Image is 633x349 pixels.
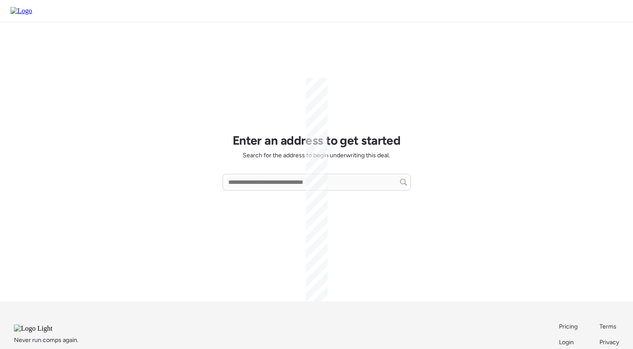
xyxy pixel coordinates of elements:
span: Search for the address to begin underwriting this deal. [243,151,390,160]
a: Pricing [559,322,579,331]
a: Terms [599,322,619,331]
img: Logo Light [14,325,76,332]
span: Terms [599,323,616,330]
a: Privacy [599,338,619,347]
span: Pricing [559,323,578,330]
span: Never run comps again. [14,336,78,345]
h1: Enter an address to get started [233,133,401,148]
img: Logo [10,7,32,15]
span: Privacy [599,339,619,346]
a: Login [559,338,579,347]
span: Login [559,339,574,346]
